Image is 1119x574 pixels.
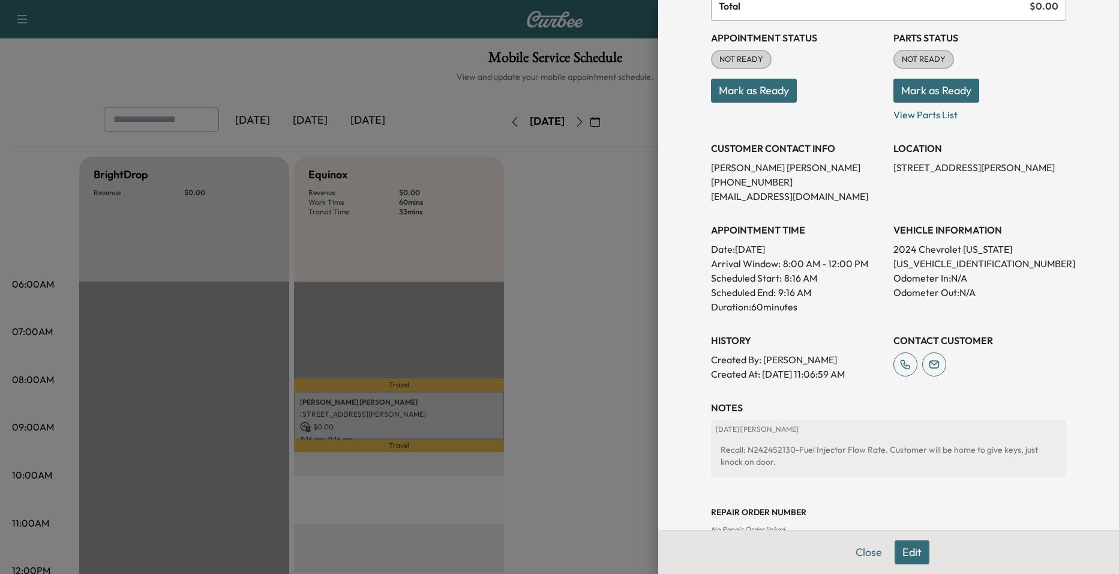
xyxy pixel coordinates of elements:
button: Mark as Ready [711,79,797,103]
h3: VEHICLE INFORMATION [893,223,1066,237]
p: Scheduled End: [711,285,776,300]
p: Arrival Window: [711,256,884,271]
p: Scheduled Start: [711,271,782,285]
p: Date: [DATE] [711,242,884,256]
p: Odometer Out: N/A [893,285,1066,300]
h3: Repair Order number [711,506,1066,518]
h3: CONTACT CUSTOMER [893,333,1066,348]
h3: APPOINTMENT TIME [711,223,884,237]
p: Duration: 60 minutes [711,300,884,314]
p: Created At : [DATE] 11:06:59 AM [711,367,884,381]
p: 9:16 AM [778,285,811,300]
p: [DATE] | [PERSON_NAME] [716,424,1061,434]
h3: NOTES [711,400,1066,415]
p: [STREET_ADDRESS][PERSON_NAME] [893,160,1066,175]
p: 8:16 AM [784,271,817,285]
span: No Repair Order linked [711,525,785,534]
p: Created By : [PERSON_NAME] [711,352,884,367]
h3: LOCATION [893,141,1066,156]
span: NOT READY [712,53,770,65]
span: NOT READY [895,53,953,65]
p: [US_VEHICLE_IDENTIFICATION_NUMBER] [893,256,1066,271]
h3: CUSTOMER CONTACT INFO [711,141,884,156]
p: [PERSON_NAME] [PERSON_NAME] [711,160,884,175]
span: 8:00 AM - 12:00 PM [783,256,868,271]
p: 2024 Chevrolet [US_STATE] [893,242,1066,256]
button: Close [848,540,890,564]
p: [PHONE_NUMBER] [711,175,884,189]
button: Edit [895,540,929,564]
p: View Parts List [893,103,1066,122]
p: Odometer In: N/A [893,271,1066,285]
button: Mark as Ready [893,79,979,103]
div: Recall: N242452130-Fuel Injector Flow Rate. Customer will be home to give keys, just knock on door. [716,439,1061,473]
h3: Parts Status [893,31,1066,45]
p: [EMAIL_ADDRESS][DOMAIN_NAME] [711,189,884,204]
h3: Appointment Status [711,31,884,45]
h3: History [711,333,884,348]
